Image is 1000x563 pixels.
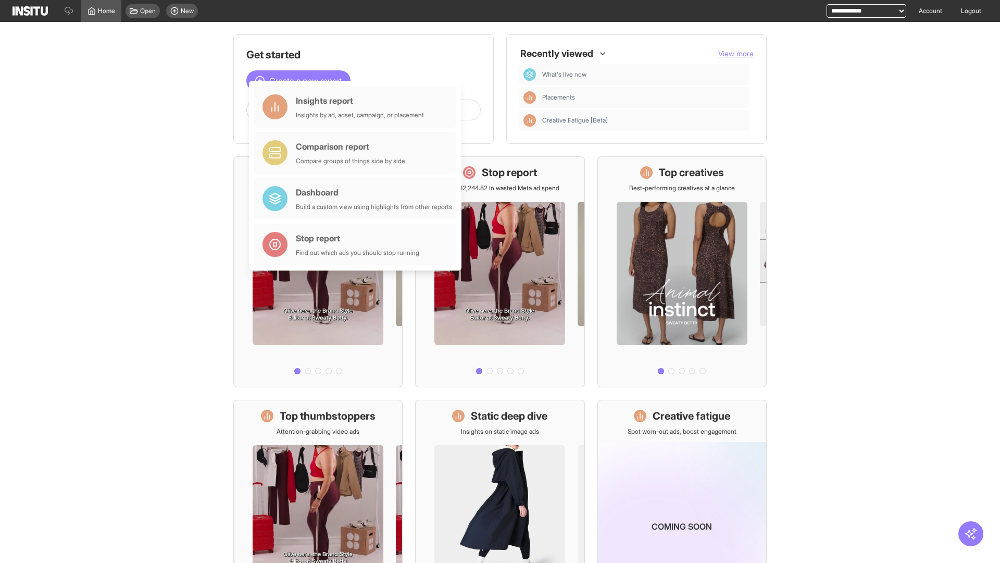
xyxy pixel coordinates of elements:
div: Insights report [296,94,424,107]
div: Comparison report [296,140,405,153]
button: Create a new report [246,70,351,91]
div: Insights by ad, adset, campaign, or placement [296,111,424,119]
span: What's live now [542,70,586,79]
p: Attention-grabbing video ads [277,427,359,436]
div: Build a custom view using highlights from other reports [296,203,452,211]
span: View more [718,49,754,58]
div: Insights [523,91,536,104]
div: Insights [523,114,536,127]
a: What's live nowSee all active ads instantly [233,156,403,387]
h1: Static deep dive [471,409,547,423]
a: Stop reportSave £32,244.82 in wasted Meta ad spend [415,156,584,387]
div: Dashboard [296,186,452,199]
span: Open [140,7,156,15]
span: Placements [542,93,745,102]
span: Creative Fatigue [Beta] [542,116,745,125]
p: Save £32,244.82 in wasted Meta ad spend [440,184,559,192]
span: Create a new report [269,75,342,87]
p: Best-performing creatives at a glance [629,184,735,192]
p: Insights on static image ads [461,427,539,436]
img: Logo [12,6,48,16]
h1: Top creatives [659,165,724,180]
h1: Get started [246,47,481,62]
div: Stop report [296,232,419,244]
span: Creative Fatigue [Beta] [542,116,608,125]
div: Dashboard [523,68,536,81]
span: Placements [542,93,575,102]
h1: Top thumbstoppers [280,409,376,423]
a: Top creativesBest-performing creatives at a glance [597,156,767,387]
span: Home [98,7,115,15]
div: Compare groups of things side by side [296,157,405,165]
span: New [181,7,194,15]
button: View more [718,48,754,59]
div: Find out which ads you should stop running [296,249,419,257]
h1: Stop report [482,165,537,180]
span: What's live now [542,70,745,79]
